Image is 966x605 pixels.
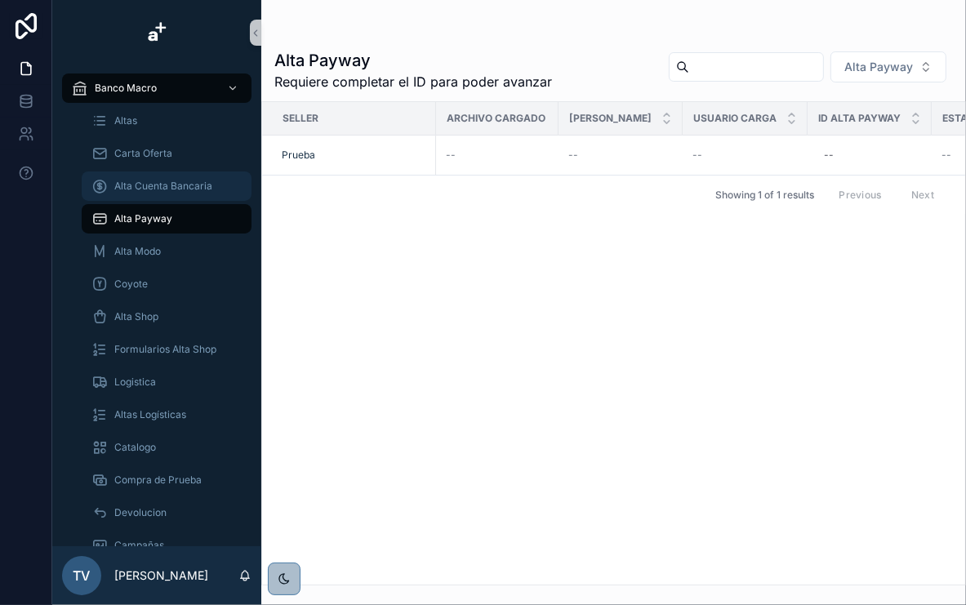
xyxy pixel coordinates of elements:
[82,400,252,429] a: Altas Logísticas
[95,82,157,95] span: Banco Macro
[817,142,922,168] a: --
[114,343,216,356] span: Formularios Alta Shop
[942,149,951,162] span: --
[282,149,315,162] a: Prueba
[446,149,549,162] a: --
[52,65,261,546] div: scrollable content
[844,59,913,75] span: Alta Payway
[283,112,318,125] span: Seller
[82,465,252,495] a: Compra de Prueba
[569,112,652,125] span: [PERSON_NAME]
[114,180,212,193] span: Alta Cuenta Bancaria
[114,278,148,291] span: Coyote
[82,106,252,136] a: Altas
[692,149,798,162] a: --
[114,408,186,421] span: Altas Logísticas
[82,367,252,397] a: Logistica
[282,149,426,162] a: Prueba
[447,112,545,125] span: Archivo Cargado
[114,114,137,127] span: Altas
[82,204,252,234] a: Alta Payway
[274,72,552,91] span: Requiere completar el ID para poder avanzar
[82,171,252,201] a: Alta Cuenta Bancaria
[446,149,456,162] span: --
[818,112,901,125] span: ID Alta Payway
[114,147,172,160] span: Carta Oferta
[693,112,777,125] span: Usuario Carga
[114,310,158,323] span: Alta Shop
[114,212,172,225] span: Alta Payway
[82,335,252,364] a: Formularios Alta Shop
[568,149,673,162] a: --
[114,506,167,519] span: Devolucion
[824,149,834,162] div: --
[82,269,252,299] a: Coyote
[830,51,946,82] button: Select Button
[73,566,91,585] span: TV
[82,531,252,560] a: Campañas
[82,302,252,331] a: Alta Shop
[568,149,578,162] span: --
[62,73,252,103] a: Banco Macro
[82,237,252,266] a: Alta Modo
[114,376,156,389] span: Logistica
[82,433,252,462] a: Catalogo
[82,498,252,527] a: Devolucion
[114,245,161,258] span: Alta Modo
[274,49,552,72] h1: Alta Payway
[114,474,202,487] span: Compra de Prueba
[114,539,164,552] span: Campañas
[692,149,702,162] span: --
[715,189,814,202] span: Showing 1 of 1 results
[114,441,156,454] span: Catalogo
[144,20,170,46] img: App logo
[114,567,208,584] p: [PERSON_NAME]
[82,139,252,168] a: Carta Oferta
